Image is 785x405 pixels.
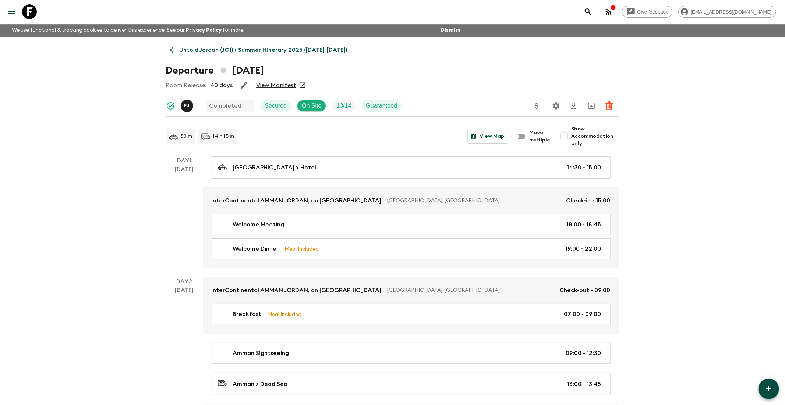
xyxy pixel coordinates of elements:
[560,286,611,295] p: Check-out - 09:00
[622,6,672,18] a: Give feedback
[566,244,601,253] p: 19:00 - 22:00
[530,98,544,113] button: Update Price, Early Bird Discount and Costs
[233,310,262,319] p: Breakfast
[166,156,203,165] p: Day 1
[166,63,264,78] h1: Departure [DATE]
[212,304,611,325] a: BreakfastMeal Included07:00 - 09:00
[265,101,287,110] p: Secured
[268,310,302,318] p: Meal Included
[467,129,508,144] button: View Map
[213,133,234,140] p: 14 h 15 m
[256,82,296,89] a: View Manifest
[633,9,672,15] span: Give feedback
[233,244,279,253] p: Welcome Dinner
[285,245,319,253] p: Meal Included
[297,100,326,112] div: On Site
[261,100,291,112] div: Secured
[567,220,601,229] p: 18:00 - 18:45
[302,101,321,110] p: On Site
[678,6,776,18] div: [EMAIL_ADDRESS][DOMAIN_NAME]
[566,349,601,358] p: 09:00 - 12:30
[211,81,233,90] p: 40 days
[212,238,611,259] a: Welcome DinnerMeal Included19:00 - 22:00
[584,98,599,113] button: Archive (Completed, Cancelled or Unsynced Departures only)
[203,277,619,304] a: InterContinental AMMAN JORDAN, an [GEOGRAPHIC_DATA][GEOGRAPHIC_DATA], [GEOGRAPHIC_DATA]Check-out ...
[4,4,19,19] button: menu
[212,286,382,295] p: InterContinental AMMAN JORDAN, an [GEOGRAPHIC_DATA]
[388,287,554,294] p: [GEOGRAPHIC_DATA], [GEOGRAPHIC_DATA]
[175,165,194,268] div: [DATE]
[332,100,356,112] div: Trip Fill
[186,28,222,33] a: Privacy Policy
[166,101,175,110] svg: Synced Successfully
[567,380,601,388] p: 13:00 - 13:45
[572,125,619,147] span: Show Accommodation only
[566,196,611,205] p: Check-in - 15:00
[233,220,284,229] p: Welcome Meeting
[166,277,203,286] p: Day 2
[233,380,288,388] p: Amman > Dead Sea
[602,98,616,113] button: Delete
[212,373,611,395] a: Amman > Dead Sea13:00 - 13:45
[203,187,619,214] a: InterContinental AMMAN JORDAN, an [GEOGRAPHIC_DATA][GEOGRAPHIC_DATA], [GEOGRAPHIC_DATA]Check-in -...
[567,163,601,172] p: 14:30 - 15:00
[181,133,192,140] p: 30 m
[549,98,563,113] button: Settings
[212,196,382,205] p: InterContinental AMMAN JORDAN, an [GEOGRAPHIC_DATA]
[566,98,581,113] button: Download CSV
[366,101,397,110] p: Guaranteed
[212,214,611,235] a: Welcome Meeting18:00 - 18:45
[166,43,351,57] a: Untold Jordan (JO1) • Summer Itinerary 2025 ([DATE]-[DATE])
[564,310,601,319] p: 07:00 - 09:00
[180,46,347,54] p: Untold Jordan (JO1) • Summer Itinerary 2025 ([DATE]-[DATE])
[233,163,317,172] p: [GEOGRAPHIC_DATA] > Hotel
[336,101,351,110] p: 13 / 14
[181,102,195,108] span: Fadi Jaber
[439,25,462,35] button: Dismiss
[212,156,611,179] a: [GEOGRAPHIC_DATA] > Hotel14:30 - 15:00
[687,9,776,15] span: [EMAIL_ADDRESS][DOMAIN_NAME]
[233,349,289,358] p: Amman Sightseeing
[9,24,248,37] p: We use functional & tracking cookies to deliver this experience. See our for more.
[166,81,207,90] p: Room Release:
[581,4,595,19] button: search adventures
[388,197,561,204] p: [GEOGRAPHIC_DATA], [GEOGRAPHIC_DATA]
[209,101,242,110] p: Completed
[212,343,611,364] a: Amman Sightseeing09:00 - 12:30
[530,129,551,144] span: Move multiple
